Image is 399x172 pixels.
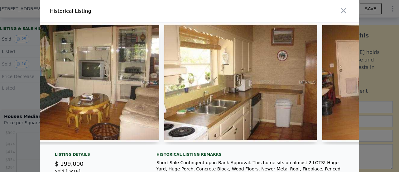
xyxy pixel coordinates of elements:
[50,7,197,15] div: Historical Listing
[55,160,84,167] span: $ 199,000
[156,152,349,157] div: Historical Listing remarks
[164,22,318,142] img: Property Img
[6,22,159,142] img: Property Img
[55,152,142,160] div: Listing Details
